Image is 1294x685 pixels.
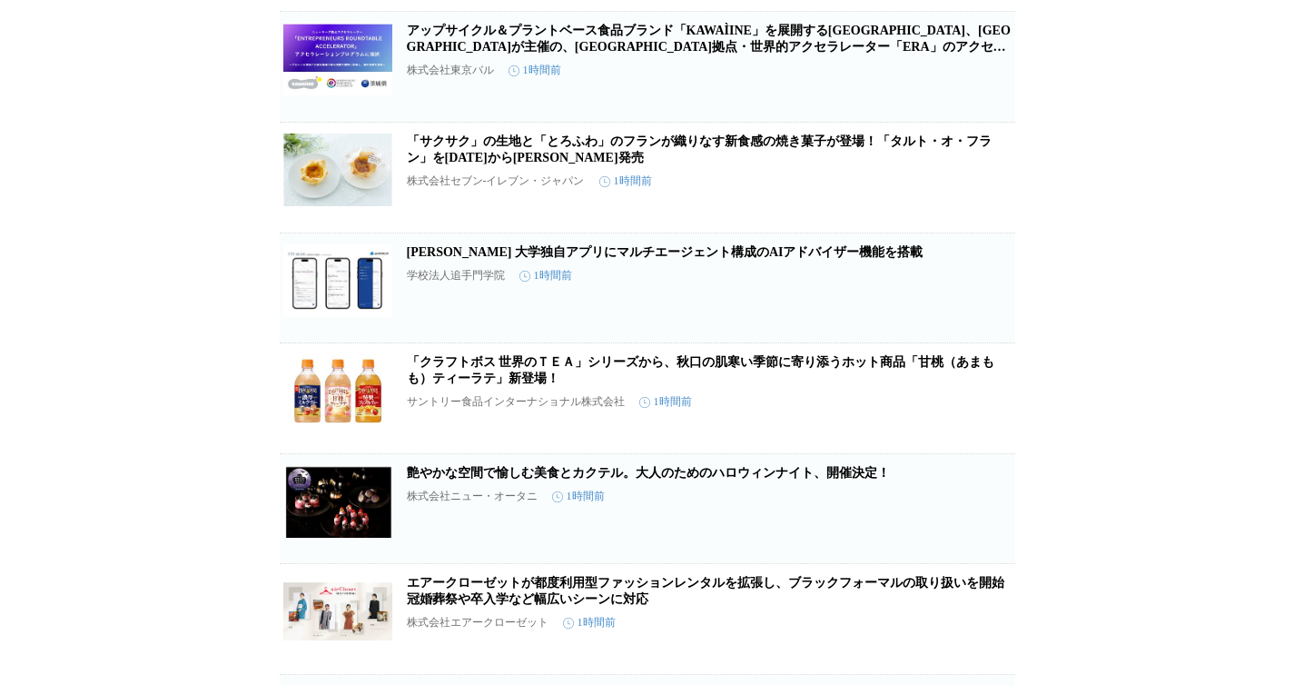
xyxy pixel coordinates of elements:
a: 「クラフトボス 世界のＴＥＡ」シリーズから、秋口の肌寒い季節に寄り添うホット商品「甘桃（あまもも）ティーラテ」新登場！ [407,355,995,385]
p: サントリー食品インターナショナル株式会社 [407,394,625,410]
p: 株式会社セブン‐イレブン・ジャパン [407,174,585,189]
time: 1時間前 [519,268,572,283]
time: 1時間前 [509,63,561,78]
p: 株式会社東京バル [407,63,494,78]
time: 1時間前 [599,174,652,189]
time: 1時間前 [563,615,616,630]
p: 株式会社エアークローゼット [407,615,548,630]
p: 株式会社ニュー・オータニ [407,489,538,504]
a: [PERSON_NAME] 大学独自アプリにマルチエージェント構成のAIアドバイザー機能を搭載 [407,245,924,259]
img: 日本初 大学独自アプリにマルチエージェント構成のAIアドバイザー機能を搭載 [283,244,392,317]
img: 「サクサク」の生地と「とろふわ」のフランが織りなす新食感の焼き菓子が登場！「タルト・オ・フラン」を10月21日（火）から順次発売 [283,134,392,206]
img: エアークローゼットが都度利用型ファッションレンタルを拡張し、ブラックフォーマルの取り扱いを開始 冠婚葬祭や卒入学など幅広いシーンに対応 [283,575,392,648]
a: 艶やかな空間で愉しむ美食とカクテル。大人のためのハロウィンナイト、開催決定！ [407,466,890,480]
img: 「クラフトボス 世界のＴＥＡ」シリーズから、秋口の肌寒い季節に寄り添うホット商品「甘桃（あまもも）ティーラテ」新登場！ [283,354,392,427]
time: 1時間前 [552,489,605,504]
img: アップサイクル＆プラントベース食品ブランド「KAWAÌINE」を展開する東京バル、茨城県が主催の、ニューヨーク拠点・世界的アクセラレーター「ERA」のアクセラレーションプログラムに採択 [283,23,392,95]
a: アップサイクル＆プラントベース食品ブランド「KAWAÌINE」を展開する[GEOGRAPHIC_DATA]、[GEOGRAPHIC_DATA]が主催の、[GEOGRAPHIC_DATA]拠点・世... [407,24,1011,70]
a: 「サクサク」の生地と「とろふわ」のフランが織りなす新食感の焼き菓子が登場！「タルト・オ・フラン」を[DATE]から[PERSON_NAME]発売 [407,134,992,164]
time: 1時間前 [639,394,692,410]
a: エアークローゼットが都度利用型ファッションレンタルを拡張し、ブラックフォーマルの取り扱いを開始 冠婚葬祭や卒入学など幅広いシーンに対応 [407,576,1017,606]
img: 艶やかな空間で愉しむ美食とカクテル。大人のためのハロウィンナイト、開催決定！ [283,465,392,538]
p: 学校法人追手門学院 [407,268,505,283]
